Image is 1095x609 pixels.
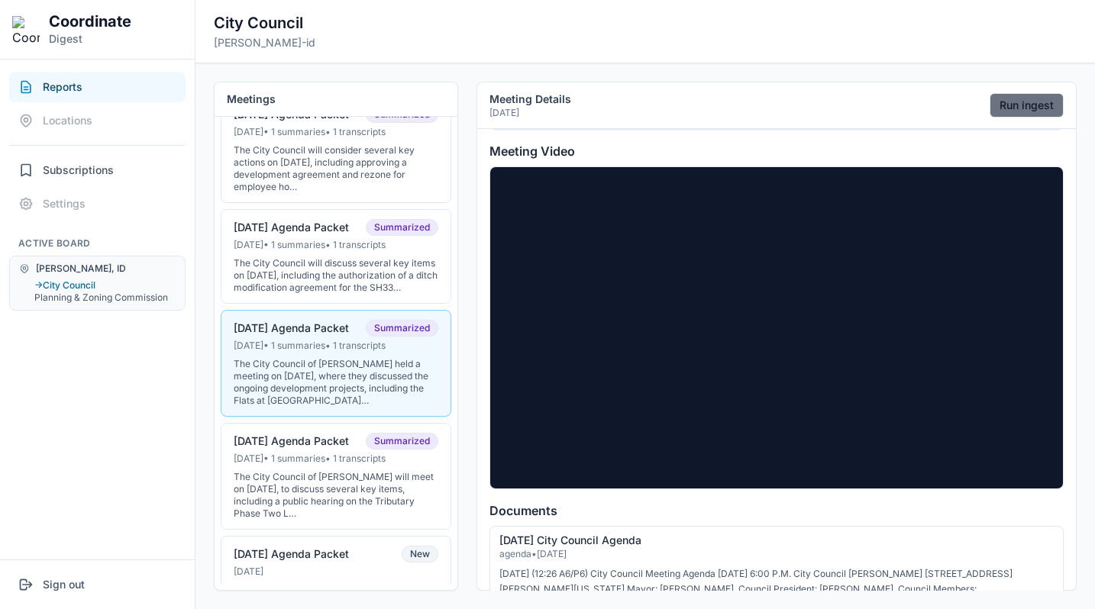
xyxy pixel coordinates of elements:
[234,126,438,138] div: [DATE] • 1 summaries • 1 transcripts
[234,471,438,520] div: The City Council of [PERSON_NAME] will meet on [DATE], to discuss several key items, including a ...
[227,92,445,107] h2: Meetings
[234,144,438,193] div: The City Council will consider several key actions on [DATE], including approving a development a...
[43,196,86,211] span: Settings
[34,292,176,304] button: Planning & Zoning Commission
[234,321,349,335] div: [DATE] Agenda Packet
[221,310,451,417] button: [DATE] Agenda PacketSummarized[DATE]• 1 summaries• 1 transcriptsThe City Council of [PERSON_NAME]...
[489,92,571,107] h2: Meeting Details
[36,263,126,275] span: [PERSON_NAME], ID
[990,93,1064,118] button: Run ingest
[234,434,349,448] div: [DATE] Agenda Packet
[234,239,438,251] div: [DATE] • 1 summaries • 1 transcripts
[214,12,315,34] h2: City Council
[234,453,438,465] div: [DATE] • 1 summaries • 1 transcripts
[43,163,114,178] span: Subscriptions
[221,209,451,304] button: [DATE] Agenda PacketSummarized[DATE]• 1 summaries• 1 transcriptsThe City Council will discuss sev...
[366,219,438,236] span: Summarized
[9,569,186,600] button: Sign out
[402,546,438,562] span: New
[221,96,451,203] button: [DATE] Agenda PacketSummarized[DATE]• 1 summaries• 1 transcriptsThe City Council will consider se...
[9,155,186,185] button: Subscriptions
[9,188,186,219] button: Settings
[366,320,438,337] span: Summarized
[489,107,571,119] p: [DATE]
[34,279,176,292] button: →City Council
[43,113,92,128] span: Locations
[49,31,131,47] p: Digest
[489,501,1064,520] h4: Documents
[234,547,349,561] div: [DATE] Agenda Packet
[234,565,438,578] div: [DATE]
[214,35,315,50] p: [PERSON_NAME]-id
[499,548,1054,560] div: agenda • [DATE]
[234,358,438,407] div: The City Council of [PERSON_NAME] held a meeting on [DATE], where they discussed the ongoing deve...
[221,423,451,530] button: [DATE] Agenda PacketSummarized[DATE]• 1 summaries• 1 transcriptsThe City Council of [PERSON_NAME]...
[9,237,186,250] h2: Active Board
[490,167,1063,489] iframe: 07-01-25 Agenda Packet
[9,105,186,136] button: Locations
[234,340,438,352] div: [DATE] • 1 summaries • 1 transcripts
[221,536,451,588] button: [DATE] Agenda PacketNew[DATE]
[489,142,1064,160] h4: Meeting Video
[49,12,131,31] h1: Coordinate
[9,72,186,102] button: Reports
[366,433,438,449] span: Summarized
[43,79,82,95] span: Reports
[499,533,641,546] a: [DATE] City Council Agenda
[234,221,349,234] div: [DATE] Agenda Packet
[234,257,438,294] div: The City Council will discuss several key items on [DATE], including the authorization of a ditch...
[12,16,40,43] img: Coordinate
